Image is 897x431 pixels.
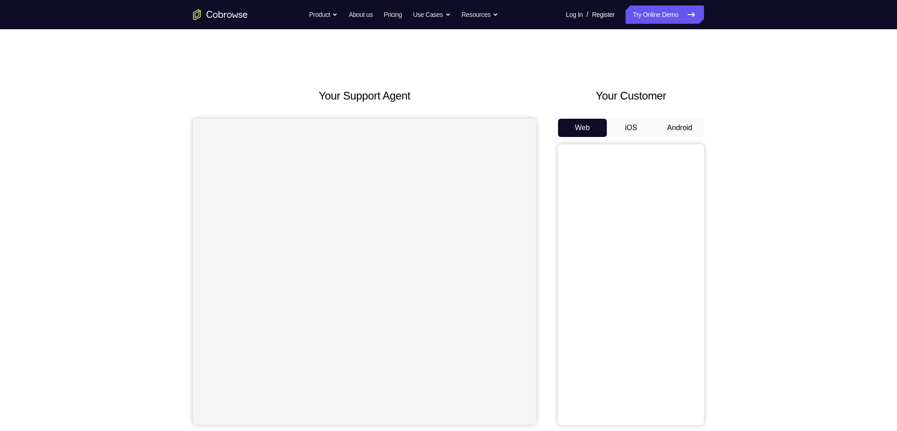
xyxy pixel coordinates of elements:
a: Register [592,5,615,24]
span: / [586,9,588,20]
button: Resources [462,5,499,24]
a: Go to the home page [193,9,248,20]
a: About us [349,5,372,24]
button: Web [558,119,607,137]
button: iOS [607,119,656,137]
button: Product [309,5,338,24]
a: Try Online Demo [626,5,704,24]
button: Android [655,119,704,137]
a: Log In [566,5,583,24]
h2: Your Support Agent [193,88,536,104]
iframe: Agent [193,119,536,425]
button: Use Cases [413,5,450,24]
h2: Your Customer [558,88,704,104]
a: Pricing [384,5,402,24]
